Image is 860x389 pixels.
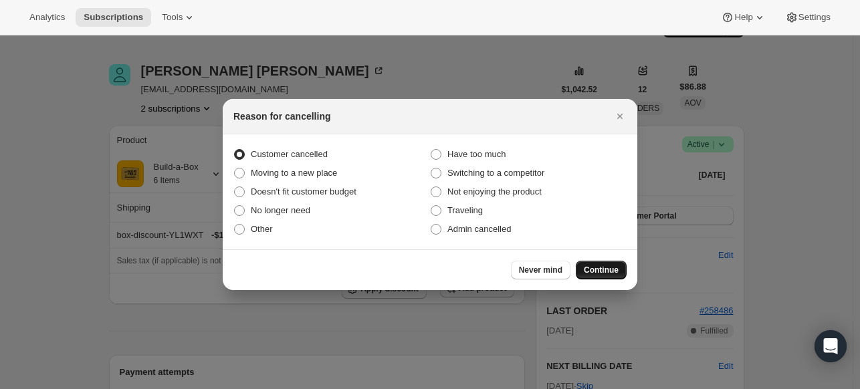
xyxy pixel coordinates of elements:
[154,8,204,27] button: Tools
[713,8,774,27] button: Help
[584,265,619,275] span: Continue
[447,149,506,159] span: Have too much
[21,8,73,27] button: Analytics
[734,12,752,23] span: Help
[447,186,542,197] span: Not enjoying the product
[611,107,629,126] button: Close
[29,12,65,23] span: Analytics
[447,168,544,178] span: Switching to a competitor
[76,8,151,27] button: Subscriptions
[519,265,562,275] span: Never mind
[576,261,627,279] button: Continue
[251,168,337,178] span: Moving to a new place
[251,186,356,197] span: Doesn't fit customer budget
[84,12,143,23] span: Subscriptions
[233,110,330,123] h2: Reason for cancelling
[447,224,511,234] span: Admin cancelled
[251,224,273,234] span: Other
[777,8,839,27] button: Settings
[511,261,570,279] button: Never mind
[251,205,310,215] span: No longer need
[447,205,483,215] span: Traveling
[251,149,328,159] span: Customer cancelled
[798,12,831,23] span: Settings
[815,330,847,362] div: Open Intercom Messenger
[162,12,183,23] span: Tools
